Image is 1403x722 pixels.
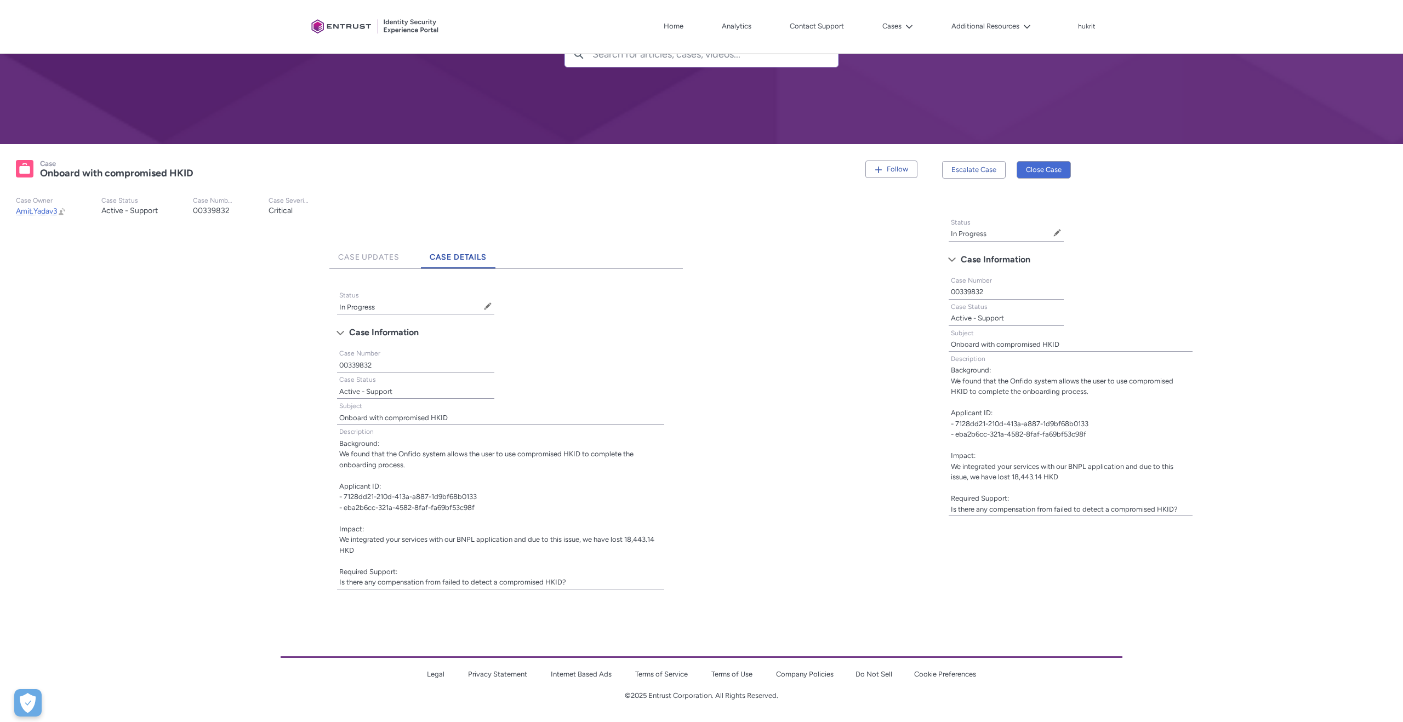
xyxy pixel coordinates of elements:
span: Case Details [430,253,487,262]
span: Case Information [349,324,419,341]
span: Case Number [339,349,380,357]
span: Case Status [339,376,376,383]
span: Status [951,219,971,226]
lightning-formatted-text: Active - Support [101,206,158,215]
a: Do Not Sell [856,670,892,678]
lightning-formatted-text: Critical [269,206,293,215]
button: Edit Status [1053,228,1062,237]
p: Case Owner [16,197,66,205]
lightning-formatted-text: Background: We found that the Onfido system allows the user to use compromised HKID to complete t... [339,439,654,587]
a: Company Policies [776,670,834,678]
a: Case Details [421,238,495,268]
lightning-formatted-text: Onboard with compromised HKID [339,414,448,422]
p: ©2025 Entrust Corporation. All Rights Reserved. [281,690,1122,701]
p: Case Number [193,197,233,205]
lightning-formatted-text: Background: We found that the Onfido system allows the user to use compromised HKID to complete t... [951,366,1178,513]
span: Case Updates [338,253,400,262]
a: Internet Based Ads [551,670,612,678]
lightning-formatted-text: In Progress [951,230,986,238]
span: Subject [339,402,362,410]
button: Edit Status [483,302,492,311]
span: Status [339,291,359,299]
a: Legal [427,670,444,678]
span: Case Status [951,303,988,311]
span: Case Number [951,277,992,284]
a: Home [661,18,686,35]
lightning-formatted-text: Onboard with compromised HKID [40,167,193,179]
a: Cookie Preferences [914,670,976,678]
button: Additional Resources [949,18,1034,35]
lightning-formatted-text: 00339832 [951,288,983,296]
a: Terms of Use [711,670,752,678]
p: hukrit [1078,23,1096,31]
lightning-formatted-text: Active - Support [339,387,392,396]
p: Case Severity [269,197,309,205]
button: Close Case [1017,161,1071,179]
lightning-formatted-text: 00339832 [193,206,230,215]
span: Case Information [961,251,1030,268]
span: Subject [951,329,974,337]
p: Case Status [101,197,158,205]
button: Case Information [943,251,1199,268]
a: Analytics, opens in new tab [719,18,754,35]
button: Case Information [331,324,670,341]
lightning-formatted-text: In Progress [339,303,375,311]
button: Follow [865,161,917,178]
div: Cookie Preferences [14,689,42,717]
span: Description [339,428,374,436]
lightning-formatted-text: Onboard with compromised HKID [951,340,1059,348]
a: Contact Support [787,18,847,35]
button: Cases [880,18,916,35]
button: Change Owner [58,207,66,216]
a: Terms of Service [635,670,688,678]
span: Description [951,355,985,363]
a: Case Updates [329,238,408,268]
lightning-formatted-text: 00339832 [339,361,372,369]
button: User Profile hukrit [1077,20,1096,31]
lightning-formatted-text: Active - Support [951,314,1004,322]
span: Follow [887,165,908,173]
button: Escalate Case [942,161,1006,179]
a: Privacy Statement [468,670,527,678]
records-entity-label: Case [40,159,56,168]
span: Amit.Yadav3 [16,207,58,216]
button: Open Preferences [14,689,42,717]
